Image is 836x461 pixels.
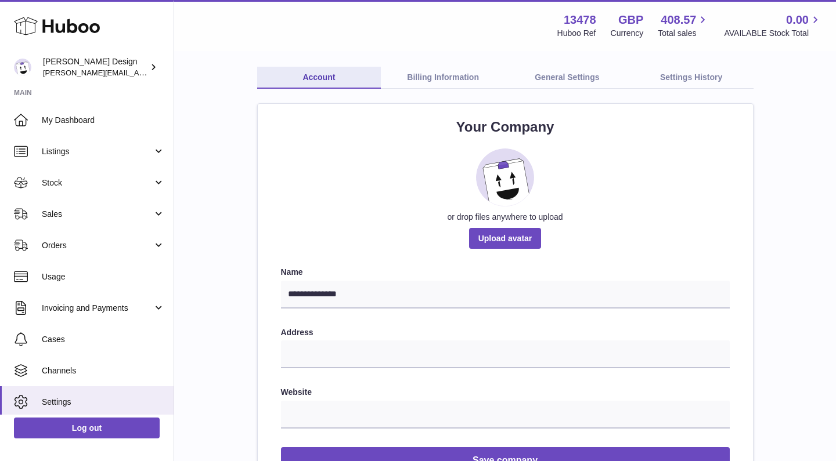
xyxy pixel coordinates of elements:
a: 408.57 Total sales [658,12,709,39]
a: General Settings [505,67,629,89]
a: Account [257,67,381,89]
img: placeholder_image.svg [476,148,534,206]
span: 0.00 [786,12,809,28]
label: Name [281,267,730,278]
img: madeleine.mcindoe@gmail.com [14,59,31,76]
div: Huboo Ref [557,28,596,39]
span: [PERSON_NAME][EMAIL_ADDRESS][PERSON_NAME][DOMAIN_NAME] [43,68,295,77]
span: My Dashboard [42,115,165,126]
a: Billing Information [381,67,505,89]
span: Usage [42,271,165,282]
span: Stock [42,177,153,188]
span: Listings [42,146,153,157]
div: [PERSON_NAME] Design [43,56,147,78]
span: Orders [42,240,153,251]
strong: GBP [618,12,643,28]
span: Settings [42,397,165,408]
a: Settings History [629,67,754,89]
span: Upload avatar [469,228,542,249]
span: AVAILABLE Stock Total [724,28,822,39]
label: Address [281,327,730,338]
label: Website [281,387,730,398]
div: Currency [611,28,644,39]
h2: Your Company [281,118,730,136]
a: Log out [14,418,160,438]
span: Invoicing and Payments [42,303,153,314]
div: or drop files anywhere to upload [281,212,730,223]
span: Cases [42,334,165,345]
span: 408.57 [661,12,696,28]
span: Total sales [658,28,709,39]
span: Channels [42,365,165,376]
span: Sales [42,209,153,220]
strong: 13478 [564,12,596,28]
a: 0.00 AVAILABLE Stock Total [724,12,822,39]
